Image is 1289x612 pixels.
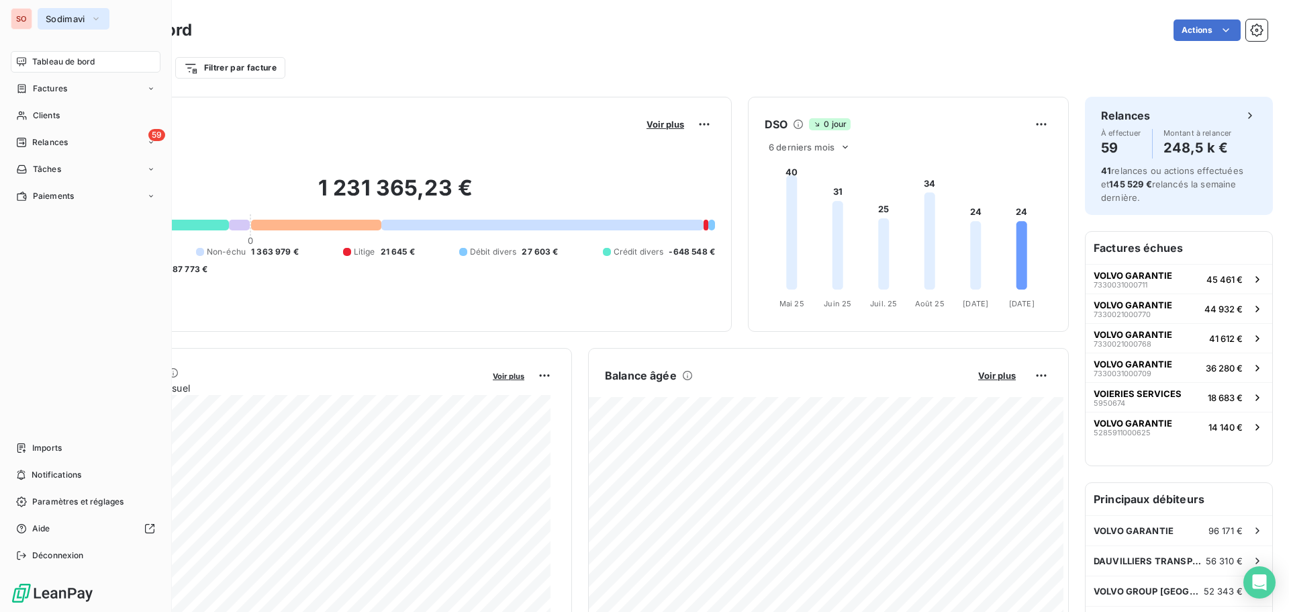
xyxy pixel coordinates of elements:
span: 14 140 € [1208,422,1243,433]
span: Litige [354,246,375,258]
span: -87 773 € [169,263,207,275]
span: Crédit divers [614,246,664,258]
span: -648 548 € [669,246,715,258]
span: Relances [32,136,68,148]
span: 52 343 € [1204,586,1243,597]
span: VOLVO GARANTIE [1094,300,1172,310]
button: Voir plus [642,118,688,130]
h6: Principaux débiteurs [1086,483,1272,515]
span: 7330021000768 [1094,340,1151,348]
tspan: Mai 25 [779,299,804,308]
span: 5950674 [1094,399,1125,407]
span: À effectuer [1101,129,1141,137]
span: Paramètres et réglages [32,496,124,508]
button: Voir plus [974,369,1020,382]
span: 41 [1101,165,1111,176]
span: Déconnexion [32,550,84,562]
span: 41 612 € [1209,333,1243,344]
button: VOLVO GARANTIE733003100071145 461 € [1086,264,1272,294]
span: 7330021000770 [1094,310,1151,318]
span: 7330031000709 [1094,369,1151,378]
tspan: Août 25 [915,299,945,308]
span: 44 932 € [1204,304,1243,314]
span: Paiements [33,190,74,202]
span: Tableau de bord [32,56,95,68]
span: Débit divers [470,246,517,258]
h6: Factures échues [1086,232,1272,264]
span: Sodimavi [46,13,85,24]
span: VOLVO GARANTIE [1094,329,1172,340]
button: Actions [1174,19,1241,41]
button: VOLVO GARANTIE528591100062514 140 € [1086,412,1272,441]
span: Non-échu [207,246,246,258]
span: 0 [248,235,253,246]
div: SO [11,8,32,30]
span: Clients [33,110,60,122]
span: Montant à relancer [1163,129,1232,137]
span: 18 683 € [1208,392,1243,403]
button: Filtrer par facture [175,57,285,79]
span: 56 310 € [1206,556,1243,566]
tspan: Juil. 25 [870,299,897,308]
h4: 59 [1101,137,1141,159]
span: Voir plus [978,370,1016,381]
span: VOLVO GROUP [GEOGRAPHIC_DATA] NV [1094,586,1204,597]
span: VOIERIES SERVICES [1094,388,1182,399]
span: 59 [148,129,165,141]
span: 36 280 € [1206,363,1243,374]
span: VOLVO GARANTIE [1094,270,1172,281]
span: Chiffre d'affaires mensuel [76,381,483,395]
span: 1 363 979 € [251,246,299,258]
span: 21 645 € [381,246,415,258]
span: 0 jour [809,118,851,130]
span: 7330031000711 [1094,281,1147,289]
span: 27 603 € [522,246,558,258]
div: Open Intercom Messenger [1243,566,1276,599]
span: relances ou actions effectuées et relancés la semaine dernière. [1101,165,1243,203]
h2: 1 231 365,23 € [76,175,715,215]
span: VOLVO GARANTIE [1094,418,1172,429]
button: Voir plus [489,369,528,382]
span: VOLVO GARANTIE [1094,525,1174,536]
h6: Balance âgée [605,367,677,384]
span: Imports [32,442,62,454]
tspan: [DATE] [1009,299,1035,308]
h4: 248,5 k € [1163,137,1232,159]
button: VOLVO GARANTIE733003100070936 280 € [1086,353,1272,382]
span: Voir plus [493,371,524,381]
tspan: Juin 25 [824,299,851,308]
span: Voir plus [647,119,684,130]
span: 145 529 € [1109,179,1151,189]
button: VOLVO GARANTIE733002100076841 612 € [1086,323,1272,353]
h6: Relances [1101,107,1150,124]
h6: DSO [765,116,787,132]
span: 45 461 € [1206,274,1243,285]
span: 96 171 € [1208,525,1243,536]
span: Notifications [32,469,81,481]
span: VOLVO GARANTIE [1094,359,1172,369]
span: DAUVILLIERS TRANSPORTS SARL [1094,556,1206,566]
a: Aide [11,518,160,539]
span: Tâches [33,163,61,175]
button: VOLVO GARANTIE733002100077044 932 € [1086,294,1272,323]
span: 6 derniers mois [769,142,834,152]
tspan: [DATE] [963,299,988,308]
img: Logo LeanPay [11,582,94,604]
span: Aide [32,523,50,535]
button: VOIERIES SERVICES595067418 683 € [1086,382,1272,412]
span: 5285911000625 [1094,429,1151,437]
span: Factures [33,83,67,95]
